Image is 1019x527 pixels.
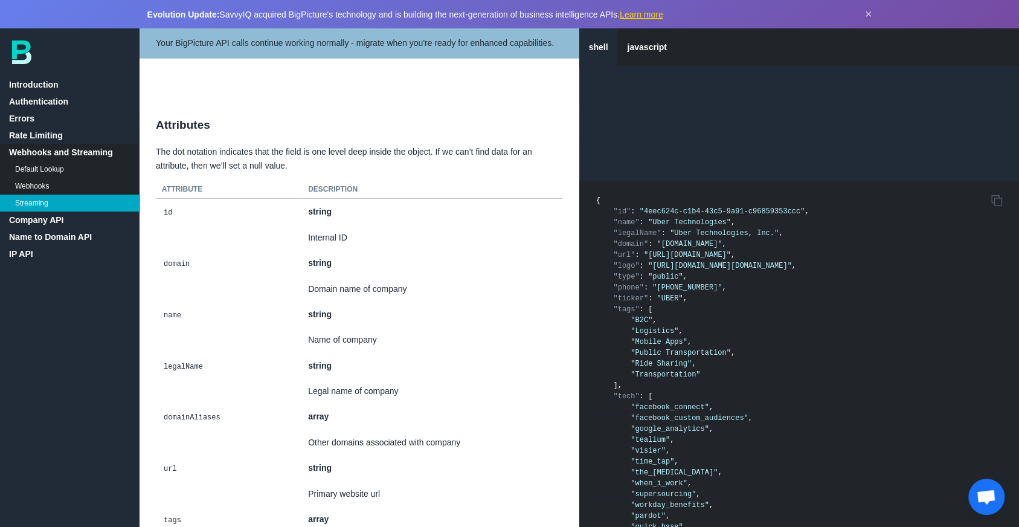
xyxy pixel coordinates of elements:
a: Learn more [620,10,663,19]
span: , [731,349,735,357]
strong: array [308,412,329,421]
th: Description [302,181,562,199]
span: [ [648,305,652,314]
span: "pardot" [631,512,666,520]
span: , [709,501,713,509]
code: name [162,309,183,322]
span: "phone" [613,283,643,292]
span: "ticker" [613,294,648,303]
span: , [683,294,687,303]
span: , [687,479,692,488]
span: ], [613,381,622,390]
span: , [792,262,796,270]
span: : [635,251,639,259]
span: "logo" [613,262,639,270]
span: "Transportation" [631,370,700,379]
span: "id" [613,207,631,216]
code: domainAliases [162,412,222,424]
span: "[URL][DOMAIN_NAME][DOMAIN_NAME]" [648,262,792,270]
span: : [648,294,652,303]
span: : [648,240,652,248]
span: "type" [613,273,639,281]
span: "Mobile Apps" [631,338,687,346]
span: : [640,392,644,401]
span: : [631,207,635,216]
span: "4eec624c-c1b4-43c5-9a91-c96859353ccc" [640,207,805,216]
span: , [731,218,735,227]
span: [ [648,392,652,401]
span: "name" [613,218,639,227]
span: "facebook_custom_audiences" [631,414,748,422]
code: domain [162,258,191,270]
span: "legalName" [613,229,661,238]
span: : [640,262,644,270]
span: , [709,425,713,433]
span: , [666,447,670,455]
span: , [748,414,753,422]
span: { [596,196,600,205]
h2: Attributes [139,105,579,146]
span: "tags" [613,305,639,314]
span: "Public Transportation" [631,349,731,357]
th: Attribute [156,181,302,199]
span: : [640,218,644,227]
span: , [696,490,700,499]
td: Primary website url [302,481,562,506]
strong: string [308,258,332,268]
span: , [718,468,722,477]
span: "Uber Technologies" [648,218,731,227]
td: Name of company [302,327,562,352]
span: , [652,316,657,325]
span: "[DOMAIN_NAME]" [657,240,722,248]
strong: string [308,463,332,473]
code: id [162,207,174,219]
a: shell [579,28,618,66]
span: "tealium" [631,436,670,444]
span: "Uber Technologies, Inc." [670,229,779,238]
strong: string [308,207,332,216]
span: SavvyIQ acquired BigPicture's technology and is building the next-generation of business intellig... [147,10,663,19]
span: : [661,229,666,238]
span: , [779,229,783,238]
span: "Ride Sharing" [631,360,692,368]
img: bp-logo-B-teal.svg [12,40,31,64]
span: , [731,251,735,259]
div: Open chat [968,479,1005,515]
code: url [162,463,179,475]
span: "tech" [613,392,639,401]
span: : [640,273,644,281]
span: , [722,283,726,292]
span: , [722,240,726,248]
span: "the_[MEDICAL_DATA]" [631,468,718,477]
span: , [805,207,809,216]
code: legalName [162,361,205,373]
a: javascript [617,28,676,66]
span: , [687,338,692,346]
span: , [674,457,678,466]
span: , [666,512,670,520]
span: , [670,436,674,444]
button: Dismiss announcement [865,7,872,21]
span: , [709,403,713,412]
span: "time_tap" [631,457,674,466]
span: "UBER" [657,294,683,303]
span: "when_i_work" [631,479,687,488]
span: "visier" [631,447,666,455]
span: , [678,327,683,335]
span: "domain" [613,240,648,248]
span: "supersourcing" [631,490,696,499]
span: "[PHONE_NUMBER]" [652,283,722,292]
strong: Evolution Update: [147,10,220,19]
p: The dot notation indicates that the field is one level deep inside the object. If we can’t find d... [139,145,579,172]
strong: array [308,514,329,524]
strong: string [308,361,332,370]
span: : [644,283,648,292]
span: "Logistics" [631,327,678,335]
td: Other domains associated with company [302,430,562,455]
code: tags [162,514,183,526]
span: , [692,360,696,368]
strong: string [308,309,332,319]
span: "public" [648,273,683,281]
td: Domain name of company [302,276,562,302]
span: "url" [613,251,635,259]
